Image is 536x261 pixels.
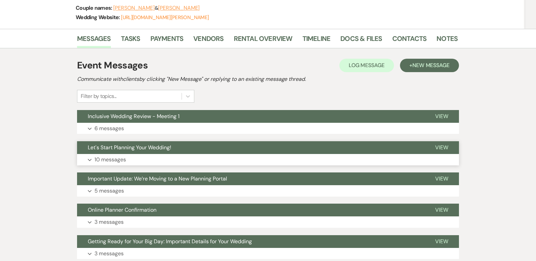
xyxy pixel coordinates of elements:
button: View [424,141,459,154]
a: Notes [437,33,458,48]
button: View [424,235,459,248]
a: Contacts [392,33,427,48]
a: Payments [150,33,184,48]
a: Timeline [303,33,331,48]
span: Wedding Website: [76,14,121,21]
span: & [113,5,200,11]
button: View [424,204,459,216]
span: Getting Ready for Your Big Day: Important Details for Your Wedding [88,238,252,245]
button: 3 messages [77,216,459,228]
button: Getting Ready for Your Big Day: Important Details for Your Wedding [77,235,424,248]
span: Log Message [349,62,385,69]
button: View [424,172,459,185]
button: 6 messages [77,123,459,134]
p: 3 messages [94,249,124,258]
h1: Event Messages [77,58,148,72]
button: [PERSON_NAME] [158,5,200,11]
a: [URL][DOMAIN_NAME][PERSON_NAME] [121,14,209,21]
a: Messages [77,33,111,48]
button: View [424,110,459,123]
span: Let's Start Planning Your Wedding! [88,144,171,151]
span: View [435,144,448,151]
button: Important Update: We’re Moving to a New Planning Portal [77,172,424,185]
h2: Communicate with clients by clicking "New Message" or replying to an existing message thread. [77,75,459,83]
span: Important Update: We’re Moving to a New Planning Portal [88,175,227,182]
a: Rental Overview [234,33,292,48]
button: Online Planner Confirmation [77,204,424,216]
p: 3 messages [94,218,124,226]
p: 10 messages [94,155,126,164]
span: Inclusive Wedding Review - Meeting 1 [88,113,180,120]
span: Online Planner Confirmation [88,206,156,213]
button: Log Message [339,59,394,72]
span: New Message [412,62,450,69]
p: 5 messages [94,187,124,195]
span: View [435,206,448,213]
div: Filter by topics... [81,92,117,100]
a: Docs & Files [340,33,382,48]
button: Let's Start Planning Your Wedding! [77,141,424,154]
p: 6 messages [94,124,124,133]
span: View [435,113,448,120]
span: View [435,175,448,182]
button: 3 messages [77,248,459,259]
a: Tasks [121,33,140,48]
span: Couple names: [76,4,113,11]
span: View [435,238,448,245]
button: 5 messages [77,185,459,197]
a: Vendors [193,33,223,48]
button: Inclusive Wedding Review - Meeting 1 [77,110,424,123]
button: +New Message [400,59,459,72]
button: [PERSON_NAME] [113,5,155,11]
button: 10 messages [77,154,459,165]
